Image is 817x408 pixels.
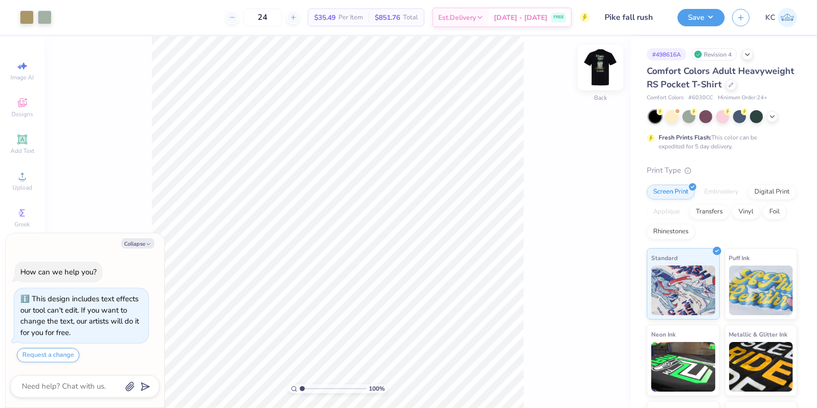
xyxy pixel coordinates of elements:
[647,204,686,219] div: Applique
[339,12,363,23] span: Per Item
[314,12,336,23] span: $35.49
[659,133,781,151] div: This color can be expedited for 5 day delivery.
[647,94,683,102] span: Comfort Colors
[11,110,33,118] span: Designs
[732,204,760,219] div: Vinyl
[729,253,750,263] span: Puff Ink
[121,238,154,249] button: Collapse
[689,204,729,219] div: Transfers
[729,329,788,340] span: Metallic & Glitter Ink
[678,9,725,26] button: Save
[438,12,476,23] span: Est. Delivery
[553,14,564,21] span: FREE
[375,12,400,23] span: $851.76
[597,7,670,27] input: Untitled Design
[765,12,775,23] span: KC
[729,266,793,315] img: Puff Ink
[20,267,97,277] div: How can we help you?
[369,384,385,393] span: 100 %
[647,165,797,176] div: Print Type
[729,342,793,392] img: Metallic & Glitter Ink
[10,147,34,155] span: Add Text
[494,12,547,23] span: [DATE] - [DATE]
[691,48,737,61] div: Revision 4
[688,94,713,102] span: # 6030CC
[718,94,767,102] span: Minimum Order: 24 +
[20,294,139,338] div: This design includes text effects our tool can't edit. If you want to change the text, our artist...
[659,134,711,141] strong: Fresh Prints Flash:
[765,8,797,27] a: KC
[647,185,695,200] div: Screen Print
[17,348,79,362] button: Request a change
[647,48,686,61] div: # 498616A
[647,65,794,90] span: Comfort Colors Adult Heavyweight RS Pocket T-Shirt
[403,12,418,23] span: Total
[651,266,715,315] img: Standard
[778,8,797,27] img: Kendall Cruikshank
[647,224,695,239] div: Rhinestones
[698,185,745,200] div: Embroidery
[748,185,796,200] div: Digital Print
[763,204,786,219] div: Foil
[15,220,30,228] span: Greek
[11,73,34,81] span: Image AI
[12,184,32,192] span: Upload
[651,329,676,340] span: Neon Ink
[651,253,678,263] span: Standard
[243,8,282,26] input: – –
[594,94,607,103] div: Back
[581,48,620,87] img: Back
[651,342,715,392] img: Neon Ink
